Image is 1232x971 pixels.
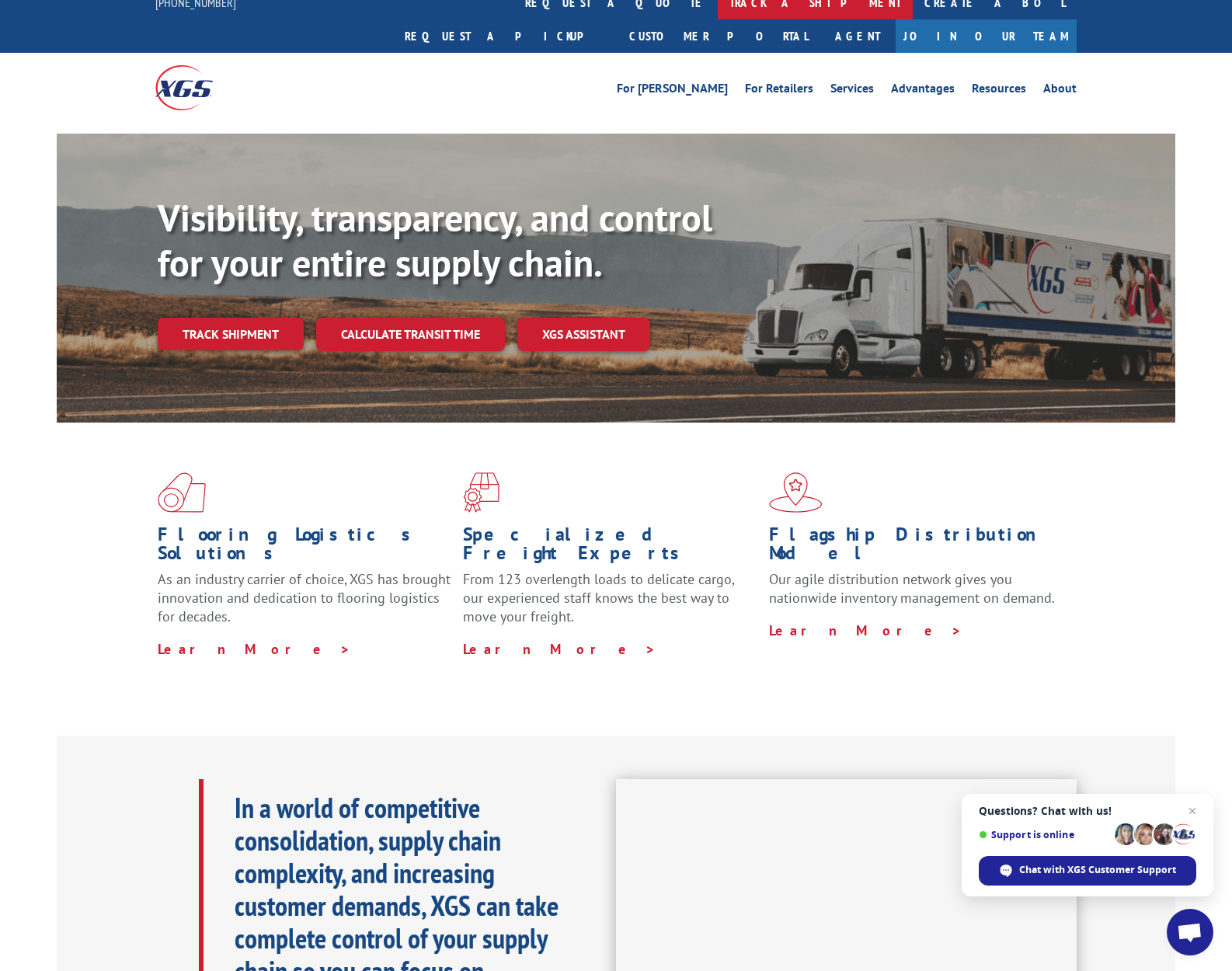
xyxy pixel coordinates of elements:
[517,318,650,351] a: XGS ASSISTANT
[1043,82,1077,99] a: About
[979,856,1196,886] span: Chat with XGS Customer Support
[158,472,206,513] img: xgs-icon-total-supply-chain-intelligence-red
[463,525,757,570] h1: Specialized Freight Experts
[158,193,712,287] b: Visibility, transparency, and control for your entire supply chain.
[745,82,813,99] a: For Retailers
[979,829,1109,840] span: Support is online
[463,570,757,639] p: From 123 overlength loads to delicate cargo, our experienced staff knows the best way to move you...
[979,805,1196,817] span: Questions? Chat with us!
[316,318,505,351] a: Calculate transit time
[820,19,896,53] a: Agent
[1167,909,1213,955] a: Open chat
[158,570,451,625] span: As an industry carrier of choice, XGS has brought innovation and dedication to flooring logistics...
[972,82,1026,99] a: Resources
[617,82,728,99] a: For [PERSON_NAME]
[158,318,304,350] a: Track shipment
[158,525,451,570] h1: Flooring Logistics Solutions
[158,640,351,658] a: Learn More >
[1019,863,1176,877] span: Chat with XGS Customer Support
[769,472,823,513] img: xgs-icon-flagship-distribution-model-red
[891,82,955,99] a: Advantages
[618,19,820,53] a: Customer Portal
[830,82,874,99] a: Services
[769,621,962,639] a: Learn More >
[769,525,1063,570] h1: Flagship Distribution Model
[463,640,656,658] a: Learn More >
[463,472,499,513] img: xgs-icon-focused-on-flooring-red
[769,570,1055,607] span: Our agile distribution network gives you nationwide inventory management on demand.
[393,19,618,53] a: Request a pickup
[896,19,1077,53] a: Join Our Team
